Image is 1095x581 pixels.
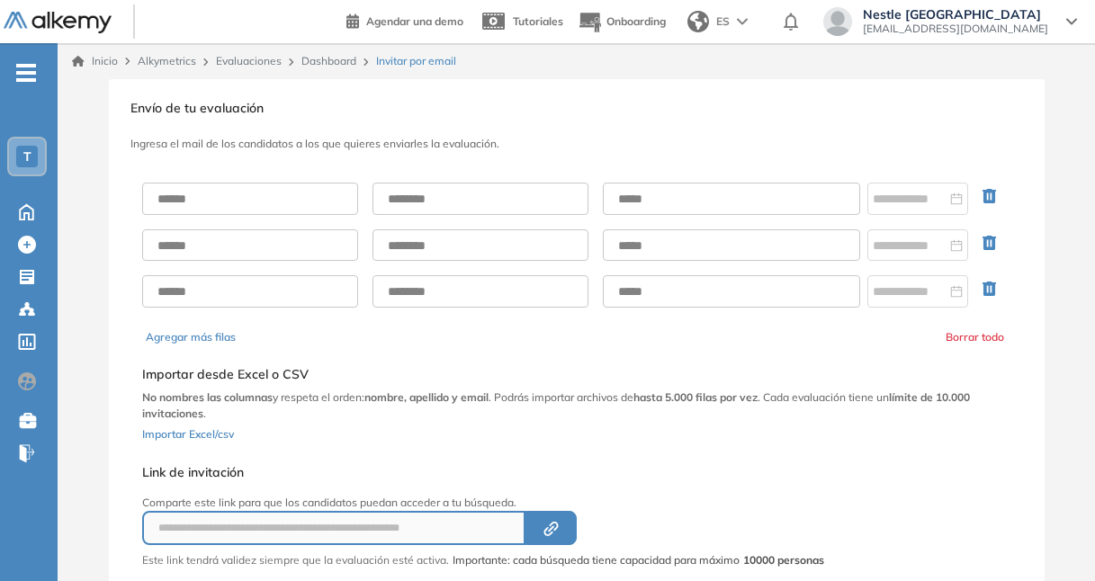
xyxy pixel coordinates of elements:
[376,53,456,69] span: Invitar por email
[633,390,758,404] b: hasta 5.000 filas por vez
[578,3,666,41] button: Onboarding
[142,389,1011,422] p: y respeta el orden: . Podrás importar archivos de . Cada evaluación tiene un .
[863,22,1048,36] span: [EMAIL_ADDRESS][DOMAIN_NAME]
[453,552,824,568] span: Importante: cada búsqueda tiene capacidad para máximo
[216,54,282,67] a: Evaluaciones
[346,9,463,31] a: Agendar una demo
[716,13,730,30] span: ES
[142,495,824,511] p: Comparte este link para que los candidatos puedan acceder a tu búsqueda.
[743,553,824,567] strong: 10000 personas
[513,14,563,28] span: Tutoriales
[301,54,356,67] a: Dashboard
[606,14,666,28] span: Onboarding
[142,552,449,568] p: Este link tendrá validez siempre que la evaluación esté activa.
[146,329,236,345] button: Agregar más filas
[142,422,234,443] button: Importar Excel/csv
[142,465,824,480] h5: Link de invitación
[130,138,1023,150] h3: Ingresa el mail de los candidatos a los que quieres enviarles la evaluación.
[946,329,1004,345] button: Borrar todo
[863,7,1048,22] span: Nestle [GEOGRAPHIC_DATA]
[23,149,31,164] span: T
[130,101,1023,116] h3: Envío de tu evaluación
[16,71,36,75] i: -
[737,18,748,25] img: arrow
[142,427,234,441] span: Importar Excel/csv
[4,12,112,34] img: Logo
[72,53,118,69] a: Inicio
[366,14,463,28] span: Agendar una demo
[687,11,709,32] img: world
[138,54,196,67] span: Alkymetrics
[142,367,1011,382] h5: Importar desde Excel o CSV
[364,390,489,404] b: nombre, apellido y email
[142,390,970,420] b: límite de 10.000 invitaciones
[142,390,273,404] b: No nombres las columnas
